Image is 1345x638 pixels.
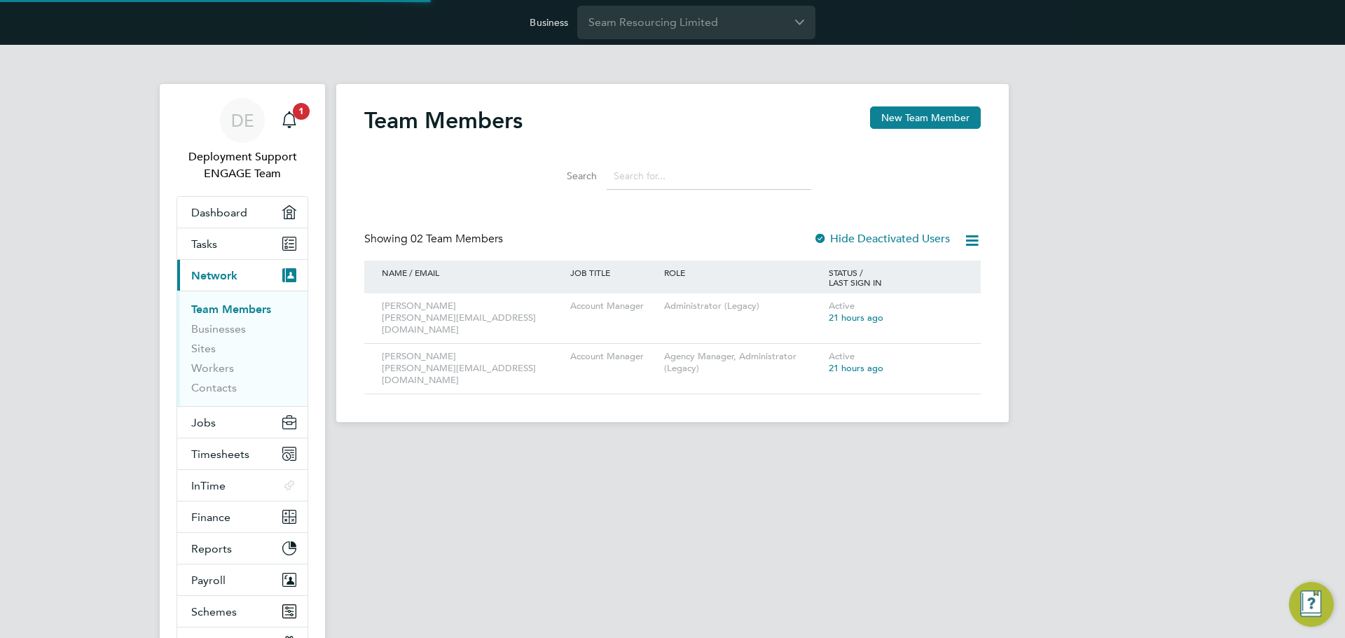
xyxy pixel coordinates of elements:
[364,232,506,247] div: Showing
[191,542,232,555] span: Reports
[825,293,967,331] div: Active
[177,470,308,501] button: InTime
[530,16,568,29] label: Business
[567,261,661,284] div: JOB TITLE
[177,438,308,469] button: Timesheets
[177,291,308,406] div: Network
[661,261,825,284] div: ROLE
[177,533,308,564] button: Reports
[829,362,883,374] span: 21 hours ago
[378,261,567,284] div: NAME / EMAIL
[191,322,246,335] a: Businesses
[177,260,308,291] button: Network
[293,103,310,120] span: 1
[191,269,237,282] span: Network
[661,344,825,382] div: Agency Manager, Administrator (Legacy)
[825,344,967,382] div: Active
[1289,582,1334,627] button: Engage Resource Center
[177,148,308,182] span: Deployment Support ENGAGE Team
[364,106,523,134] h2: Team Members
[661,293,825,319] div: Administrator (Legacy)
[177,501,308,532] button: Finance
[231,111,254,130] span: DE
[275,98,303,143] a: 1
[191,511,230,524] span: Finance
[607,162,811,190] input: Search for...
[378,344,567,394] div: [PERSON_NAME] [PERSON_NAME][EMAIL_ADDRESS][DOMAIN_NAME]
[191,448,249,461] span: Timesheets
[191,479,226,492] span: InTime
[177,596,308,627] button: Schemes
[177,197,308,228] a: Dashboard
[177,564,308,595] button: Payroll
[177,407,308,438] button: Jobs
[829,312,883,324] span: 21 hours ago
[191,574,226,587] span: Payroll
[813,232,950,246] label: Hide Deactivated Users
[191,416,216,429] span: Jobs
[191,237,217,251] span: Tasks
[177,228,308,259] a: Tasks
[191,361,234,375] a: Workers
[191,303,271,316] a: Team Members
[191,206,247,219] span: Dashboard
[191,605,237,618] span: Schemes
[177,98,308,182] a: DEDeployment Support ENGAGE Team
[567,344,661,370] div: Account Manager
[825,261,967,294] div: STATUS / LAST SIGN IN
[567,293,661,319] div: Account Manager
[191,342,216,355] a: Sites
[411,232,503,246] span: 02 Team Members
[378,293,567,343] div: [PERSON_NAME] [PERSON_NAME][EMAIL_ADDRESS][DOMAIN_NAME]
[870,106,981,129] button: New Team Member
[534,169,597,182] label: Search
[191,381,237,394] a: Contacts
